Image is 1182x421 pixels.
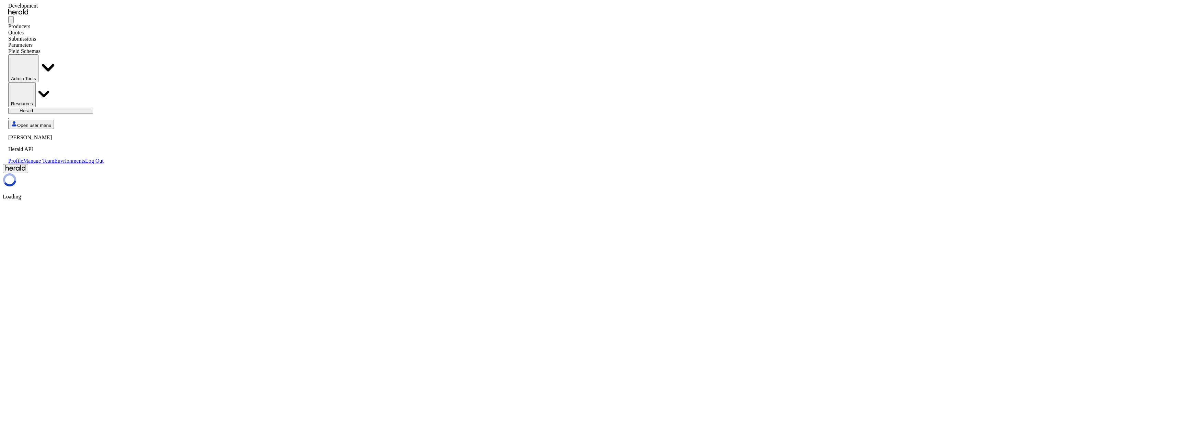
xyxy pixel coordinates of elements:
a: Log Out [85,158,104,164]
div: Producers [8,23,104,30]
div: Submissions [8,36,104,42]
p: Herald API [8,146,104,152]
img: Herald Logo [5,165,25,171]
a: Manage Team [23,158,55,164]
img: Herald Logo [8,9,28,15]
button: Resources dropdown menu [8,82,36,107]
div: Open user menu [8,134,104,164]
p: [PERSON_NAME] [8,134,104,141]
p: Loading [3,194,1179,200]
a: Envrionments [54,158,85,164]
div: Parameters [8,42,104,48]
button: Open user menu [8,120,54,129]
a: Profile [8,158,23,164]
div: Field Schemas [8,48,104,54]
div: Development [8,3,104,9]
div: Quotes [8,30,104,36]
button: internal dropdown menu [8,54,38,82]
span: Open user menu [17,123,51,128]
